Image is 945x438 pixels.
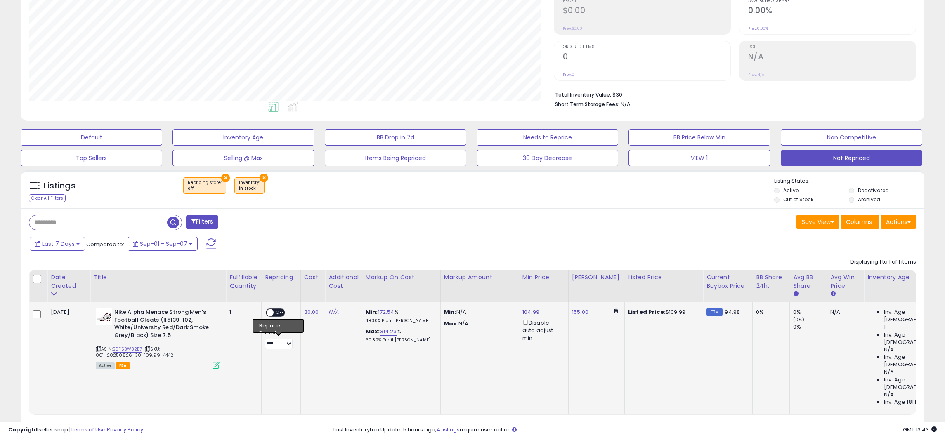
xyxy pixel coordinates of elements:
[884,323,886,331] span: 1
[94,273,222,282] div: Title
[366,328,434,343] div: %
[328,308,338,316] a: N/A
[362,270,440,302] th: The percentage added to the cost of goods (COGS) that forms the calculator for Min & Max prices.
[748,72,764,77] small: Prev: N/A
[116,362,130,369] span: FBA
[86,240,124,248] span: Compared to:
[444,308,456,316] strong: Min:
[366,308,378,316] b: Min:
[113,346,142,353] a: B0F5BW32B7
[850,258,916,266] div: Displaying 1 to 1 of 1 items
[96,308,220,368] div: ASIN:
[444,273,515,282] div: Markup Amount
[437,426,460,433] a: 4 listings
[748,26,768,31] small: Prev: 0.00%
[30,237,85,251] button: Last 7 Days
[260,174,268,182] button: ×
[107,426,143,433] a: Privacy Policy
[96,362,115,369] span: All listings currently available for purchase on Amazon
[444,308,513,316] p: N/A
[903,426,937,433] span: 2025-09-15 13:43 GMT
[796,215,839,229] button: Save View
[781,129,922,146] button: Non Competitive
[706,273,749,290] div: Current Buybox Price
[555,89,910,99] li: $30
[793,316,805,323] small: (0%)
[793,308,827,316] div: 0%
[706,308,723,316] small: FBM
[8,426,143,434] div: seller snap | |
[229,308,255,316] div: 1
[841,215,879,229] button: Columns
[748,6,916,17] h2: 0.00%
[628,273,699,282] div: Listed Price
[265,330,294,349] div: Preset:
[114,308,215,341] b: Nike Alpha Menace Strong Men's Football Cleats (II5139-102, White/University Red/Dark Smoke Grey/...
[380,327,397,336] a: 314.23
[830,290,835,298] small: Avg Win Price.
[563,26,582,31] small: Prev: $0.00
[846,218,872,226] span: Columns
[756,308,783,316] div: 0%
[21,150,162,166] button: Top Sellers
[304,273,322,282] div: Cost
[172,150,314,166] button: Selling @ Max
[830,273,860,290] div: Avg Win Price
[29,194,66,202] div: Clear All Filters
[333,426,937,434] div: Last InventoryLab Update: 5 hours ago, require user action.
[830,308,858,316] div: N/A
[563,6,730,17] h2: $0.00
[563,72,574,77] small: Prev: 0
[366,337,434,343] p: 60.82% Profit [PERSON_NAME]
[781,150,922,166] button: Not Repriced
[477,150,618,166] button: 30 Day Decrease
[884,346,894,353] span: N/A
[522,273,565,282] div: Min Price
[793,323,827,331] div: 0%
[229,273,258,290] div: Fulfillable Quantity
[783,196,813,203] label: Out of Stock
[71,426,106,433] a: Terms of Use
[140,240,187,248] span: Sep-01 - Sep-07
[8,426,38,433] strong: Copyright
[783,187,799,194] label: Active
[239,186,260,191] div: in stock
[572,273,621,282] div: [PERSON_NAME]
[221,174,230,182] button: ×
[884,398,927,406] span: Inv. Age 181 Plus:
[774,177,924,185] p: Listing States:
[96,346,174,358] span: | SKU: 001_20250826_30_109.99_4442
[304,308,319,316] a: 30.00
[265,273,297,282] div: Repricing
[21,129,162,146] button: Default
[628,308,697,316] div: $109.99
[563,45,730,49] span: Ordered Items
[628,129,770,146] button: BB Price Below Min
[555,101,619,108] b: Short Term Storage Fees:
[51,273,87,290] div: Date Created
[96,308,112,325] img: 414n7v0rLtL._SL40_.jpg
[563,52,730,63] h2: 0
[188,179,222,192] span: Repricing state :
[748,52,916,63] h2: N/A
[628,150,770,166] button: VIEW 1
[793,273,823,290] div: Avg BB Share
[522,308,539,316] a: 104.99
[188,186,222,191] div: off
[725,308,740,316] span: 94.98
[239,179,260,192] span: Inventory :
[444,320,513,327] p: N/A
[328,273,359,290] div: Additional Cost
[748,45,916,49] span: ROI
[614,308,618,314] i: Calculated using Dynamic Max Price.
[366,318,434,324] p: 49.30% Profit [PERSON_NAME]
[274,309,287,316] span: OFF
[858,196,880,203] label: Archived
[884,391,894,398] span: N/A
[621,100,631,108] span: N/A
[378,308,395,316] a: 172.54
[265,321,294,329] div: Amazon AI
[325,129,466,146] button: BB Drop in 7d
[858,187,889,194] label: Deactivated
[44,180,76,192] h5: Listings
